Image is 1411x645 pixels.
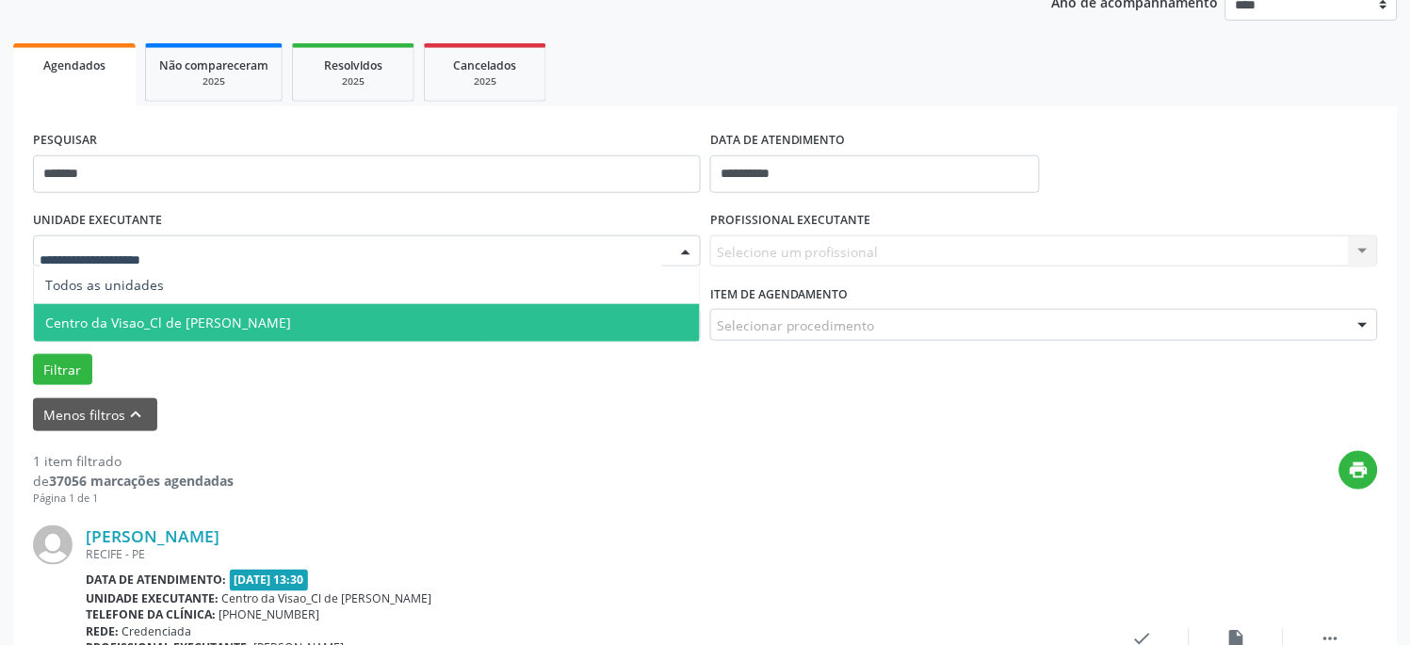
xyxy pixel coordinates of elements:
[717,315,875,335] span: Selecionar procedimento
[438,74,532,89] div: 2025
[86,525,219,546] a: [PERSON_NAME]
[86,572,226,589] b: Data de atendimento:
[454,57,517,73] span: Cancelados
[33,451,234,471] div: 1 item filtrado
[86,624,119,640] b: Rede:
[230,570,309,591] span: [DATE] 13:30
[219,607,320,623] span: [PHONE_NUMBER]
[159,57,268,73] span: Não compareceram
[122,624,192,640] span: Credenciada
[33,471,234,491] div: de
[33,525,73,565] img: img
[33,126,97,155] label: PESQUISAR
[49,472,234,490] strong: 37056 marcações agendadas
[710,280,849,309] label: Item de agendamento
[126,404,147,425] i: keyboard_arrow_up
[33,398,157,431] button: Menos filtroskeyboard_arrow_up
[45,276,164,294] span: Todos as unidades
[1349,460,1370,480] i: print
[86,547,1095,563] div: RECIFE - PE
[710,206,871,235] label: PROFISSIONAL EXECUTANTE
[33,491,234,507] div: Página 1 de 1
[306,74,400,89] div: 2025
[159,74,268,89] div: 2025
[33,206,162,235] label: UNIDADE EXECUTANTE
[1339,451,1378,490] button: print
[222,591,432,607] span: Centro da Visao_Cl de [PERSON_NAME]
[45,314,291,331] span: Centro da Visao_Cl de [PERSON_NAME]
[86,591,219,607] b: Unidade executante:
[324,57,382,73] span: Resolvidos
[43,57,105,73] span: Agendados
[710,126,846,155] label: DATA DE ATENDIMENTO
[86,607,216,623] b: Telefone da clínica:
[33,354,92,386] button: Filtrar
